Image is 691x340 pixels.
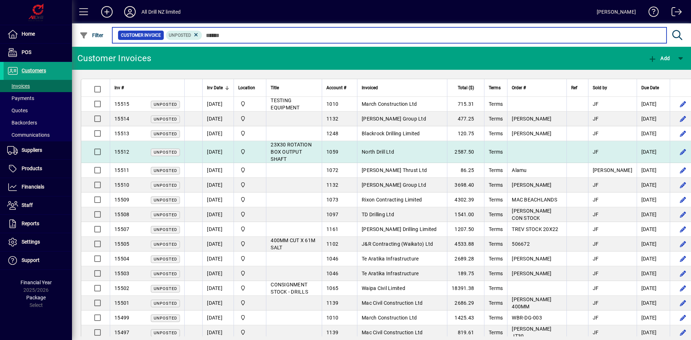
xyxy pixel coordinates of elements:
[22,184,44,190] span: Financials
[326,84,353,92] div: Account #
[362,167,427,173] span: [PERSON_NAME] Thrust Ltd
[593,330,599,335] span: JF
[489,241,503,247] span: Terms
[114,101,129,107] span: 15515
[238,269,262,277] span: All Drill NZ Limited
[4,160,72,178] a: Products
[489,330,503,335] span: Terms
[489,182,503,188] span: Terms
[22,31,35,37] span: Home
[677,327,689,338] button: Edit
[114,226,129,232] span: 15507
[22,147,42,153] span: Suppliers
[238,225,262,233] span: All Drill NZ Limited
[512,271,551,276] span: [PERSON_NAME]
[326,197,338,203] span: 1073
[637,126,670,141] td: [DATE]
[114,330,129,335] span: 15497
[202,222,234,237] td: [DATE]
[238,148,262,156] span: All Drill NZ Limited
[637,112,670,126] td: [DATE]
[512,326,551,339] span: [PERSON_NAME] JT30
[637,97,670,112] td: [DATE]
[637,281,670,296] td: [DATE]
[637,222,670,237] td: [DATE]
[512,226,558,232] span: TREV STOCK 20X22
[452,84,480,92] div: Total ($)
[22,49,31,55] span: POS
[238,255,262,263] span: All Drill NZ Limited
[362,300,423,306] span: Mac Civil Construction Ltd
[202,192,234,207] td: [DATE]
[512,84,526,92] span: Order #
[154,183,177,188] span: Unposted
[271,84,317,92] div: Title
[4,92,72,104] a: Payments
[114,315,129,321] span: 15499
[512,296,551,309] span: [PERSON_NAME] 400MM
[114,212,129,217] span: 15508
[362,315,417,321] span: March Construction Ltd
[326,226,338,232] span: 1161
[114,84,124,92] span: Inv #
[489,116,503,122] span: Terms
[4,80,72,92] a: Invoices
[447,251,484,266] td: 2689.28
[641,84,665,92] div: Due Date
[154,150,177,155] span: Unposted
[637,207,670,222] td: [DATE]
[489,285,503,291] span: Terms
[154,213,177,217] span: Unposted
[271,237,315,250] span: 400MM CUT X 61M SALT
[4,25,72,43] a: Home
[362,285,405,291] span: Waipa Civil Limited
[512,131,551,136] span: [PERSON_NAME]
[154,242,177,247] span: Unposted
[677,146,689,158] button: Edit
[677,297,689,309] button: Edit
[154,168,177,173] span: Unposted
[77,53,151,64] div: Customer Invoices
[677,113,689,124] button: Edit
[238,130,262,137] span: All Drill NZ Limited
[489,315,503,321] span: Terms
[154,286,177,291] span: Unposted
[489,212,503,217] span: Terms
[114,84,180,92] div: Inv #
[238,84,255,92] span: Location
[489,149,503,155] span: Terms
[326,182,338,188] span: 1132
[114,116,129,122] span: 15514
[154,102,177,107] span: Unposted
[202,310,234,325] td: [DATE]
[512,197,557,203] span: MAC BEACHLANDS
[489,84,501,92] span: Terms
[593,256,599,262] span: JF
[677,164,689,176] button: Edit
[207,84,223,92] span: Inv Date
[207,84,229,92] div: Inv Date
[326,212,338,217] span: 1097
[238,100,262,108] span: All Drill NZ Limited
[362,197,422,203] span: Rixon Contracting Limited
[326,285,338,291] span: 1065
[593,226,599,232] span: JF
[4,215,72,233] a: Reports
[114,271,129,276] span: 15503
[326,167,338,173] span: 1072
[114,285,129,291] span: 15502
[489,226,503,232] span: Terms
[362,84,378,92] span: Invoiced
[677,98,689,110] button: Edit
[637,237,670,251] td: [DATE]
[238,299,262,307] span: All Drill NZ Limited
[593,84,632,92] div: Sold by
[489,131,503,136] span: Terms
[593,84,607,92] span: Sold by
[4,251,72,269] a: Support
[202,163,234,178] td: [DATE]
[114,182,129,188] span: 15510
[95,5,118,18] button: Add
[202,296,234,310] td: [DATE]
[447,178,484,192] td: 3698.40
